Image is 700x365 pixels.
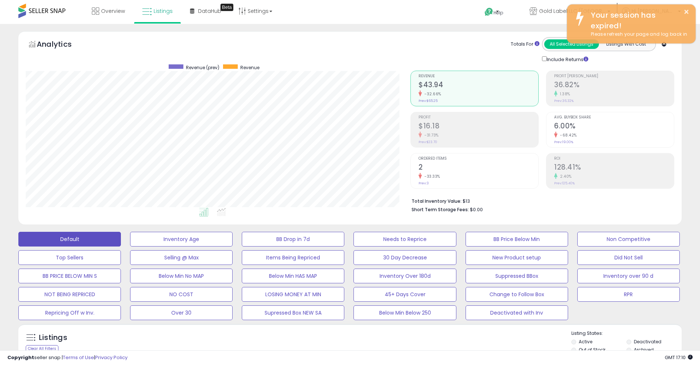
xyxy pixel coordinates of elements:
[557,91,570,97] small: 1.38%
[466,269,568,283] button: Suppressed BBox
[577,269,680,283] button: Inventory over 90 d
[412,198,462,204] b: Total Inventory Value:
[240,64,259,71] span: Revenue
[18,269,121,283] button: BB PRICE BELOW MIN S
[539,7,605,15] span: Gold Label LLC ([GEOGRAPHIC_DATA])
[577,250,680,265] button: Did Not Sell
[466,287,568,302] button: Change to Follow Box
[18,305,121,320] button: Repricing Off w Inv.
[198,7,221,15] span: DataHub
[579,339,592,345] label: Active
[466,250,568,265] button: New Product setup
[493,10,503,16] span: Help
[585,10,690,31] div: Your session has expired!
[419,181,429,185] small: Prev: 3
[484,7,493,17] i: Get Help
[7,354,128,361] div: seller snap | |
[599,39,653,49] button: Listings With Cost
[466,305,568,320] button: Deactivated with Inv
[419,140,437,144] small: Prev: $23.70
[554,81,674,91] h2: 36.82%
[242,287,344,302] button: LOSING MONEY AT MIN
[154,7,173,15] span: Listings
[466,232,568,247] button: BB Price Below Min
[419,157,538,161] span: Ordered Items
[554,157,674,161] span: ROI
[353,305,456,320] button: Below Min Below 250
[634,339,661,345] label: Deactivated
[220,4,233,11] div: Tooltip anchor
[479,2,518,24] a: Help
[554,74,674,78] span: Profit [PERSON_NAME]
[95,354,128,361] a: Privacy Policy
[130,287,233,302] button: NO COST
[634,347,654,353] label: Archived
[130,269,233,283] button: Below Min No MAP
[18,287,121,302] button: NOT BEING REPRICED
[554,99,574,103] small: Prev: 36.32%
[470,206,483,213] span: $0.00
[18,232,121,247] button: Default
[242,232,344,247] button: BB Drop in 7d
[665,354,693,361] span: 2025-08-11 17:10 GMT
[554,116,674,120] span: Avg. Buybox Share
[39,333,67,343] h5: Listings
[419,99,438,103] small: Prev: $65.25
[353,287,456,302] button: 45+ Days Cover
[130,305,233,320] button: Over 30
[422,132,439,138] small: -31.73%
[353,250,456,265] button: 30 Day Decrease
[422,91,441,97] small: -32.66%
[571,330,682,337] p: Listing States:
[419,163,538,173] h2: 2
[557,174,572,179] small: 2.40%
[353,232,456,247] button: Needs to Reprice
[577,232,680,247] button: Non Competitive
[101,7,125,15] span: Overview
[511,41,539,48] div: Totals For
[63,354,94,361] a: Terms of Use
[130,232,233,247] button: Inventory Age
[419,122,538,132] h2: $16.18
[536,55,597,63] div: Include Returns
[554,181,575,185] small: Prev: 125.40%
[412,206,469,213] b: Short Term Storage Fees:
[419,81,538,91] h2: $43.94
[544,39,599,49] button: All Selected Listings
[242,305,344,320] button: Supressed Box NEW SA
[186,64,219,71] span: Revenue (prev)
[353,269,456,283] button: Inventory Over 180d
[419,74,538,78] span: Revenue
[242,269,344,283] button: Below Min HAS MAP
[419,116,538,120] span: Profit
[577,287,680,302] button: RPR
[579,347,606,353] label: Out of Stock
[130,250,233,265] button: Selling @ Max
[554,122,674,132] h2: 6.00%
[554,140,573,144] small: Prev: 19.00%
[242,250,344,265] button: Items Being Repriced
[26,345,58,352] div: Clear All Filters
[554,163,674,173] h2: 128.41%
[37,39,86,51] h5: Analytics
[422,174,440,179] small: -33.33%
[557,132,577,138] small: -68.42%
[412,196,669,205] li: $13
[585,31,690,38] div: Please refresh your page and log back in
[683,7,689,17] button: ×
[18,250,121,265] button: Top Sellers
[7,354,34,361] strong: Copyright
